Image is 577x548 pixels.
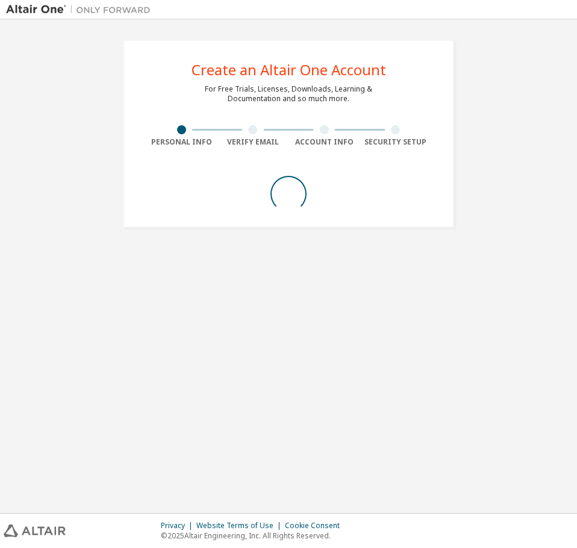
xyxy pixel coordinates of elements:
[196,521,285,531] div: Website Terms of Use
[360,137,432,147] div: Security Setup
[285,521,347,531] div: Cookie Consent
[4,525,66,537] img: altair_logo.svg
[217,137,289,147] div: Verify Email
[192,63,386,77] div: Create an Altair One Account
[161,531,347,541] p: © 2025 Altair Engineering, Inc. All Rights Reserved.
[288,137,360,147] div: Account Info
[205,84,372,104] div: For Free Trials, Licenses, Downloads, Learning & Documentation and so much more.
[161,521,196,531] div: Privacy
[6,4,157,16] img: Altair One
[146,137,217,147] div: Personal Info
